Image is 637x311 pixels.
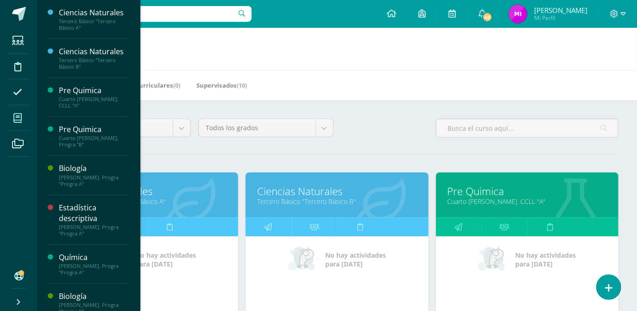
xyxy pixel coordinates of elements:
[534,14,587,22] span: Mi Perfil
[482,12,492,22] span: 40
[59,203,129,224] div: Estadística descriptiva
[59,174,129,187] div: [PERSON_NAME]. Progra "Progra A"
[59,163,129,174] div: Biología
[257,184,416,198] a: Ciencias Naturales
[67,184,227,198] a: Ciencias Naturales
[59,85,129,109] a: Pre QuimicaCuarto [PERSON_NAME]. CCLL "A"
[59,46,129,70] a: Ciencias NaturalesTercero Básico "Tercero Básico B"
[59,263,129,276] div: [PERSON_NAME]. Progra "Progra A"
[107,78,180,93] a: Mis Extracurriculares(0)
[237,81,247,89] span: (10)
[59,124,129,148] a: Pre QuimicaCuarto [PERSON_NAME]. Progra "B"
[59,46,129,57] div: Ciencias Naturales
[206,119,309,137] span: Todos los grados
[173,81,180,89] span: (0)
[59,203,129,237] a: Estadística descriptiva[PERSON_NAME]. Progra "Progra A"
[59,85,129,96] div: Pre Quimica
[59,135,129,148] div: Cuarto [PERSON_NAME]. Progra "B"
[67,197,227,206] a: Tercero Básico "Tercero Básico A"
[515,251,576,268] span: No hay actividades para [DATE]
[59,124,129,135] div: Pre Quimica
[59,18,129,31] div: Tercero Básico "Tercero Básico A"
[509,5,527,23] img: e580cc0eb62752fa762e7f6d173b6223.png
[59,7,129,18] div: Ciencias Naturales
[59,252,129,276] a: Química[PERSON_NAME]. Progra "Progra A"
[325,251,386,268] span: No hay actividades para [DATE]
[257,197,416,206] a: Tercero Básico "Tercero Básico B"
[59,57,129,70] div: Tercero Básico "Tercero Básico B"
[534,6,587,15] span: [PERSON_NAME]
[43,6,252,22] input: Busca un usuario...
[135,251,196,268] span: No hay actividades para [DATE]
[59,163,129,187] a: Biología[PERSON_NAME]. Progra "Progra A"
[59,252,129,263] div: Química
[448,197,607,206] a: Cuarto [PERSON_NAME]. CCLL "A"
[478,246,509,273] img: no_activities_small.png
[199,119,333,137] a: Todos los grados
[59,224,129,237] div: [PERSON_NAME]. Progra "Progra A"
[59,96,129,109] div: Cuarto [PERSON_NAME]. CCLL "A"
[448,184,607,198] a: Pre Quimica
[59,291,129,302] div: Biología
[288,246,319,273] img: no_activities_small.png
[196,78,247,93] a: Supervisados(10)
[436,119,618,137] input: Busca el curso aquí...
[59,7,129,31] a: Ciencias NaturalesTercero Básico "Tercero Básico A"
